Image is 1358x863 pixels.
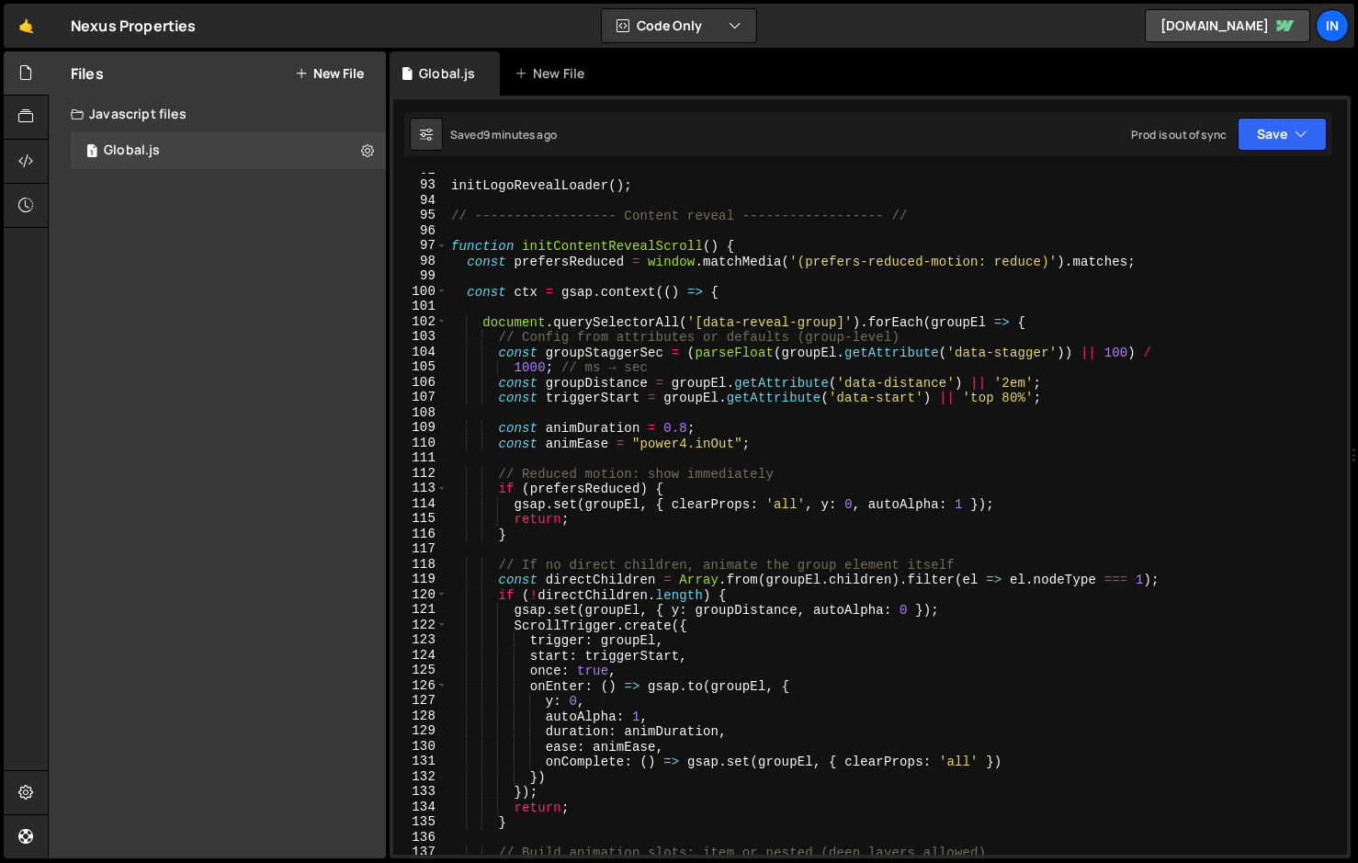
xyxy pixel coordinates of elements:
[393,557,447,573] div: 118
[393,632,447,648] div: 123
[393,693,447,709] div: 127
[602,9,756,42] button: Code Only
[4,4,49,48] a: 🤙
[71,15,197,37] div: Nexus Properties
[393,572,447,587] div: 119
[393,663,447,678] div: 125
[393,754,447,769] div: 131
[393,450,447,466] div: 111
[393,830,447,846] div: 136
[393,481,447,496] div: 113
[295,66,364,81] button: New File
[1131,127,1227,142] div: Prod is out of sync
[393,709,447,724] div: 128
[393,784,447,800] div: 133
[393,845,447,860] div: 137
[515,64,592,83] div: New File
[393,648,447,664] div: 124
[1145,9,1310,42] a: [DOMAIN_NAME]
[393,723,447,739] div: 129
[393,254,447,269] div: 98
[393,678,447,694] div: 126
[49,96,386,132] div: Javascript files
[393,238,447,254] div: 97
[393,466,447,482] div: 112
[393,284,447,300] div: 100
[1316,9,1349,42] a: In
[393,359,447,375] div: 105
[71,132,386,169] div: 17042/46860.js
[86,145,97,160] span: 1
[393,496,447,512] div: 114
[419,64,475,83] div: Global.js
[393,814,447,830] div: 135
[393,375,447,391] div: 106
[104,142,160,159] div: Global.js
[393,800,447,815] div: 134
[393,618,447,633] div: 122
[393,329,447,345] div: 103
[71,63,104,84] h2: Files
[393,420,447,436] div: 109
[450,127,557,142] div: Saved
[393,390,447,405] div: 107
[393,193,447,209] div: 94
[393,541,447,557] div: 117
[393,587,447,603] div: 120
[1238,118,1327,151] button: Save
[393,268,447,284] div: 99
[393,511,447,527] div: 115
[393,314,447,330] div: 102
[393,405,447,421] div: 108
[393,345,447,360] div: 104
[393,177,447,193] div: 93
[393,223,447,239] div: 96
[393,208,447,223] div: 95
[483,127,557,142] div: 9 minutes ago
[393,299,447,314] div: 101
[393,527,447,542] div: 116
[393,602,447,618] div: 121
[393,769,447,785] div: 132
[393,436,447,451] div: 110
[393,739,447,755] div: 130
